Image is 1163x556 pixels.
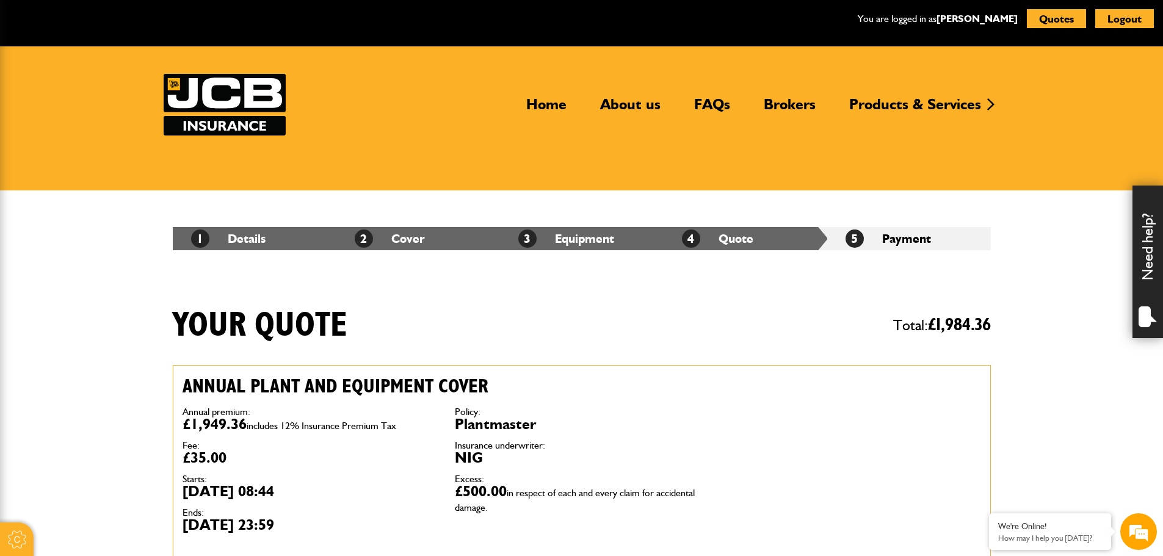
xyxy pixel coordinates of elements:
[685,95,739,123] a: FAQs
[183,474,437,484] dt: Starts:
[183,450,437,465] dd: £35.00
[455,450,709,465] dd: NIG
[183,407,437,417] dt: Annual premium:
[455,474,709,484] dt: Excess:
[858,11,1018,27] p: You are logged in as
[183,417,437,431] dd: £1,949.36
[827,227,991,250] li: Payment
[1095,9,1154,28] button: Logout
[518,229,537,248] span: 3
[455,487,695,513] span: in respect of each and every claim for accidental damage.
[682,229,700,248] span: 4
[455,484,709,513] dd: £500.00
[191,231,266,246] a: 1Details
[455,407,709,417] dt: Policy:
[591,95,670,123] a: About us
[183,518,437,532] dd: [DATE] 23:59
[840,95,990,123] a: Products & Services
[928,316,991,334] span: £
[183,484,437,499] dd: [DATE] 08:44
[936,316,991,334] span: 1,984.36
[846,229,864,248] span: 5
[1132,186,1163,338] div: Need help?
[183,375,709,398] h2: Annual plant and equipment cover
[937,13,1018,24] a: [PERSON_NAME]
[164,74,286,135] img: JCB Insurance Services logo
[455,417,709,431] dd: Plantmaster
[517,95,576,123] a: Home
[664,227,827,250] li: Quote
[1027,9,1086,28] button: Quotes
[518,231,614,246] a: 3Equipment
[183,441,437,450] dt: Fee:
[355,231,425,246] a: 2Cover
[191,229,209,248] span: 1
[755,95,825,123] a: Brokers
[183,508,437,518] dt: Ends:
[893,311,991,339] span: Total:
[173,305,347,346] h1: Your quote
[164,74,286,135] a: JCB Insurance Services
[247,420,396,431] span: includes 12% Insurance Premium Tax
[355,229,373,248] span: 2
[998,533,1102,543] p: How may I help you today?
[998,521,1102,532] div: We're Online!
[455,441,709,450] dt: Insurance underwriter:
